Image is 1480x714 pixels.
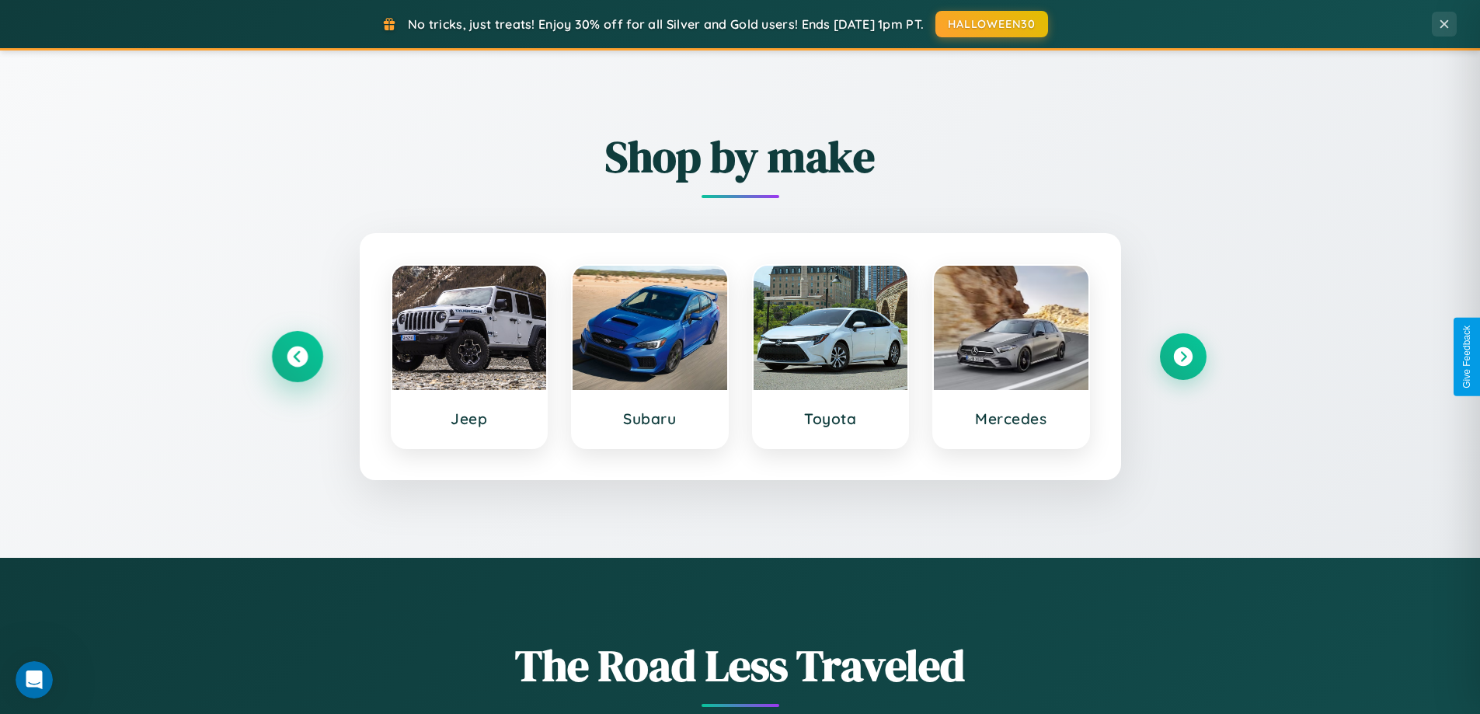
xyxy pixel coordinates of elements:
[274,127,1207,186] h2: Shop by make
[769,409,893,428] h3: Toyota
[16,661,53,698] iframe: Intercom live chat
[1461,326,1472,388] div: Give Feedback
[935,11,1048,37] button: HALLOWEEN30
[949,409,1073,428] h3: Mercedes
[588,409,712,428] h3: Subaru
[274,636,1207,695] h1: The Road Less Traveled
[408,16,924,32] span: No tricks, just treats! Enjoy 30% off for all Silver and Gold users! Ends [DATE] 1pm PT.
[408,409,531,428] h3: Jeep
